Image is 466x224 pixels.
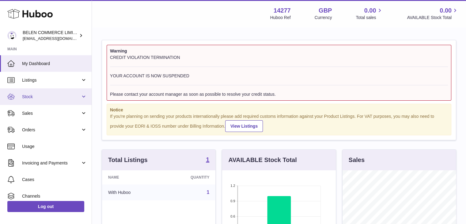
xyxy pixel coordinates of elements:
[22,94,81,100] span: Stock
[23,30,78,41] div: BELEN COMMERCE LIMITED
[270,15,291,21] div: Huboo Ref
[22,110,81,116] span: Sales
[22,193,87,199] span: Channels
[102,170,162,184] th: Name
[7,31,17,40] img: zenmindcoeu@gmail.com
[407,6,459,21] a: 0.00 AVAILABLE Stock Total
[22,77,81,83] span: Listings
[225,120,263,132] a: View Listings
[206,156,209,164] a: 1
[110,48,448,54] strong: Warning
[22,177,87,183] span: Cases
[356,15,383,21] span: Total sales
[231,184,235,187] text: 1.2
[206,156,209,163] strong: 1
[407,15,459,21] span: AVAILABLE Stock Total
[231,199,235,203] text: 0.9
[228,156,297,164] h3: AVAILABLE Stock Total
[315,15,332,21] div: Currency
[110,114,448,132] div: If you're planning on sending your products internationally please add required customs informati...
[22,127,81,133] span: Orders
[22,144,87,149] span: Usage
[7,201,84,212] a: Log out
[110,55,448,97] div: CREDIT VIOLATION TERMINATION YOUR ACCOUNT IS NOW SUSPENDED Please contact your account manager as...
[23,36,90,41] span: [EMAIL_ADDRESS][DOMAIN_NAME]
[356,6,383,21] a: 0.00 Total sales
[440,6,452,15] span: 0.00
[319,6,332,15] strong: GBP
[110,107,448,113] strong: Notice
[102,184,162,200] td: With Huboo
[22,160,81,166] span: Invoicing and Payments
[206,190,209,195] a: 1
[108,156,148,164] h3: Total Listings
[22,61,87,67] span: My Dashboard
[162,170,215,184] th: Quantity
[349,156,365,164] h3: Sales
[274,6,291,15] strong: 14277
[231,214,235,218] text: 0.6
[364,6,376,15] span: 0.00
